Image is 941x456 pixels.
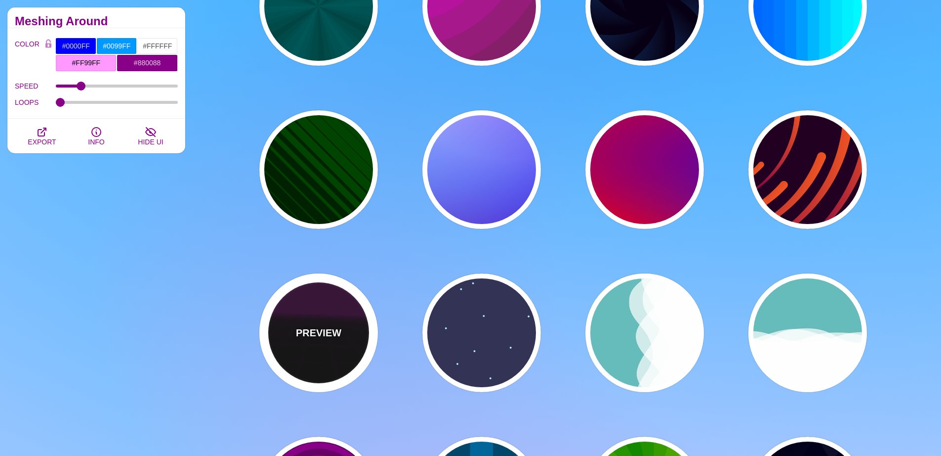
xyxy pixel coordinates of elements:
[69,119,123,153] button: INFO
[41,38,56,51] button: Color Lock
[15,17,178,25] h2: Meshing Around
[259,274,378,392] button: PREVIEWa flat 3d-like background animation that looks to the horizon
[585,274,704,392] button: vertical flowing waves animated divider
[15,119,69,153] button: EXPORT
[296,325,341,340] p: PREVIEW
[422,274,541,392] button: dancing particle loopdancing particle loop
[138,138,163,146] span: HIDE UI
[585,110,704,229] button: animated gradient that changes to each color of the rainbow
[15,96,56,109] label: LOOPS
[123,119,178,153] button: HIDE UI
[88,138,104,146] span: INFO
[422,110,541,229] button: animated blue and pink gradient
[28,138,56,146] span: EXPORT
[748,274,867,392] button: horizontal flowing waves animated divider
[15,80,56,92] label: SPEED
[259,110,378,229] button: alternating stripes that get larger and smaller in a ripple pattern
[15,38,41,72] label: COLOR
[748,110,867,229] button: a slow spinning tornado of design elements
